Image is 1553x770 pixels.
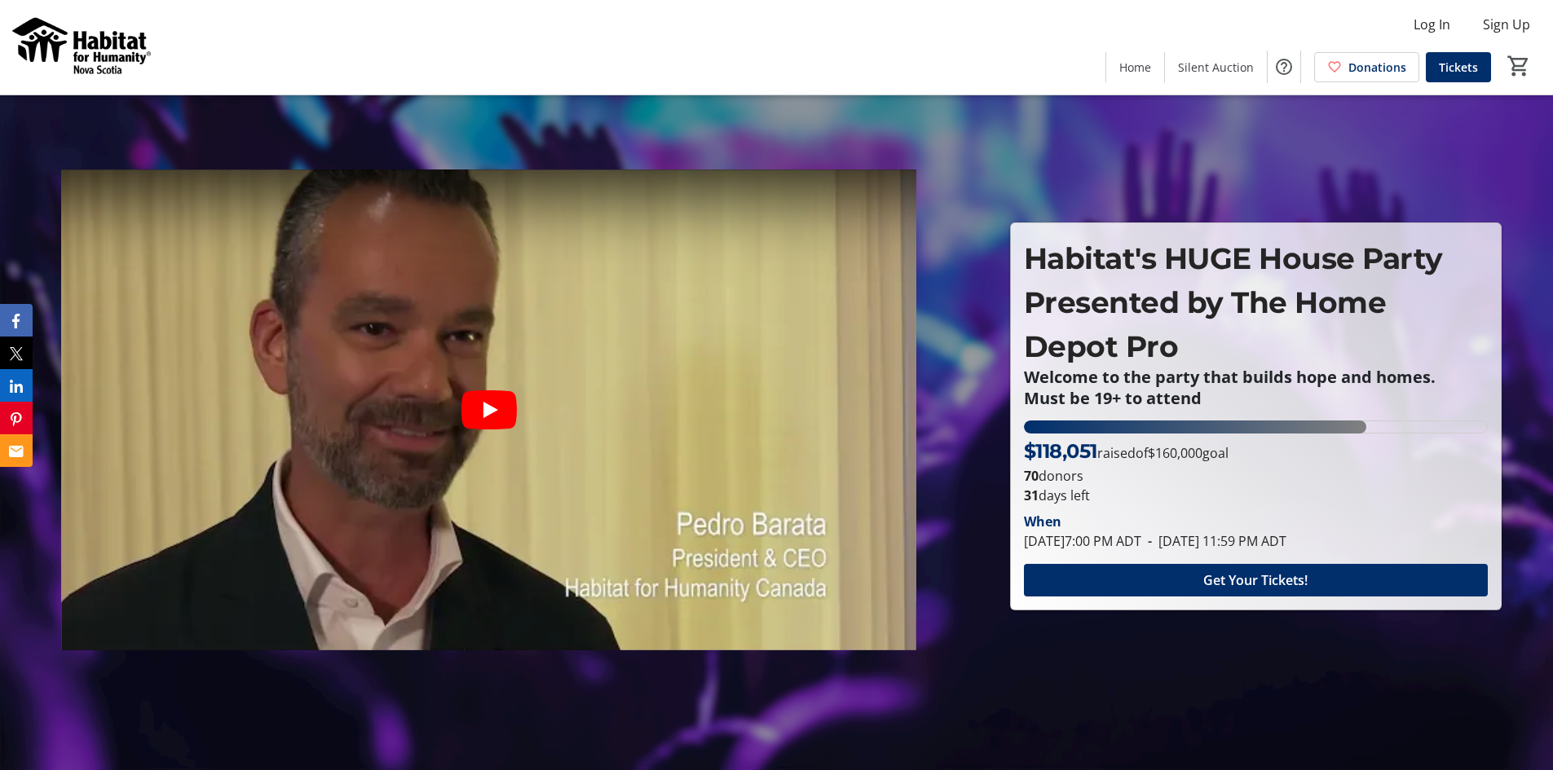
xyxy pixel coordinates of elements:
a: Tickets [1426,52,1491,82]
span: $118,051 [1024,439,1097,463]
span: Donations [1348,59,1406,76]
a: Silent Auction [1165,52,1267,82]
a: Donations [1314,52,1419,82]
span: - [1141,532,1158,550]
span: Home [1119,59,1151,76]
p: raised of goal [1024,437,1229,466]
button: Cart [1504,51,1533,81]
p: donors [1024,466,1488,486]
span: Tickets [1439,59,1478,76]
button: Play video [461,390,517,429]
span: [DATE] 11:59 PM ADT [1141,532,1286,550]
div: 73.78215% of fundraising goal reached [1024,420,1488,433]
span: Get Your Tickets! [1203,570,1308,590]
strong: Welcome to the party that builds hope and homes. [1024,366,1436,388]
span: [DATE] 7:00 PM ADT [1024,532,1141,550]
span: Sign Up [1483,15,1530,34]
span: 31 [1024,486,1039,504]
span: Silent Auction [1178,59,1254,76]
a: Home [1106,52,1164,82]
p: days left [1024,486,1488,505]
img: Habitat for Humanity Nova Scotia's Logo [10,7,155,88]
button: Sign Up [1470,11,1543,37]
span: $160,000 [1148,444,1202,462]
p: Must be 19+ to attend [1024,389,1488,407]
button: Help [1268,51,1300,83]
span: Habitat's HUGE House Party Presented by The Home Depot Pro [1024,240,1443,364]
span: Log In [1414,15,1450,34]
b: 70 [1024,467,1039,485]
div: When [1024,512,1061,531]
button: Get Your Tickets! [1024,564,1488,596]
button: Log In [1401,11,1463,37]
